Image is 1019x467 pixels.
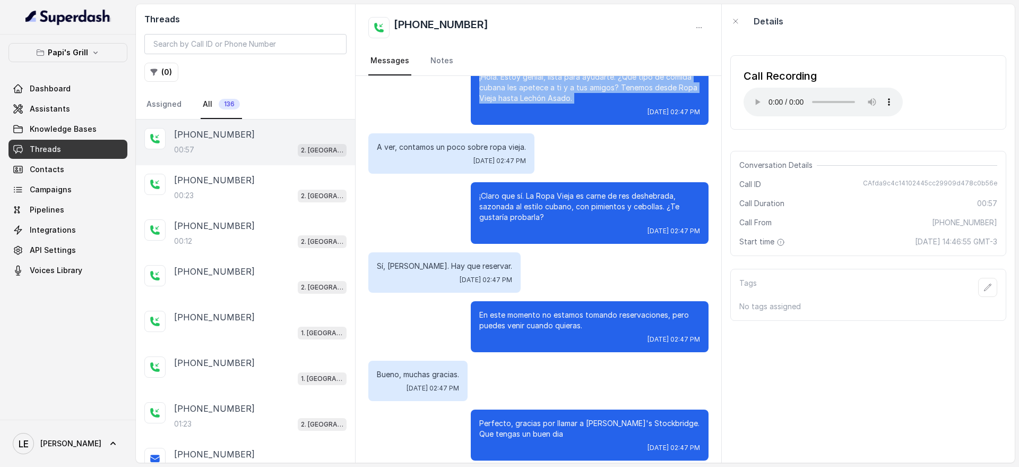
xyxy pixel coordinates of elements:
[647,444,700,452] span: [DATE] 02:47 PM
[428,47,455,75] a: Notes
[8,140,127,159] a: Threads
[915,236,997,247] span: [DATE] 14:46:55 GMT-3
[30,164,64,175] span: Contacts
[30,104,70,114] span: Assistants
[144,90,347,119] nav: Tabs
[739,160,817,171] span: Conversation Details
[144,13,347,26] h2: Threads
[473,157,526,165] span: [DATE] 02:47 PM
[8,43,127,62] button: Papi's Grill
[174,419,192,429] p: 01:23
[174,311,255,324] p: [PHONE_NUMBER]
[368,47,411,75] a: Messages
[48,46,88,59] p: Papi's Grill
[377,142,526,152] p: A ver, contamos un poco sobre ropa vieja.
[407,384,459,393] span: [DATE] 02:47 PM
[40,438,101,449] span: [PERSON_NAME]
[301,236,343,247] p: 2. [GEOGRAPHIC_DATA]
[30,144,61,155] span: Threads
[30,184,72,195] span: Campaigns
[932,217,997,228] span: [PHONE_NUMBER]
[977,198,997,209] span: 00:57
[174,128,255,141] p: [PHONE_NUMBER]
[8,99,127,118] a: Assistants
[30,245,76,256] span: API Settings
[744,69,903,83] div: Call Recording
[174,402,255,415] p: [PHONE_NUMBER]
[174,219,255,232] p: [PHONE_NUMBER]
[19,438,29,449] text: LE
[739,236,787,247] span: Start time
[479,72,700,104] p: ¡Hola. Estoy genial, lista para ayudarte. ¿Qué tipo de comida cubana les apetece a ti y a tus ami...
[744,88,903,116] audio: Your browser does not support the audio element.
[8,261,127,280] a: Voices Library
[174,190,194,201] p: 00:23
[174,448,255,461] p: [PHONE_NUMBER]
[174,265,255,278] p: [PHONE_NUMBER]
[301,328,343,338] p: 1. [GEOGRAPHIC_DATA]
[8,180,127,199] a: Campaigns
[174,356,255,369] p: [PHONE_NUMBER]
[8,241,127,260] a: API Settings
[30,265,82,276] span: Voices Library
[377,261,512,271] p: Sí, [PERSON_NAME]. Hay que reservar.
[174,174,255,186] p: [PHONE_NUMBER]
[8,220,127,240] a: Integrations
[174,236,192,247] p: 00:12
[144,34,347,54] input: Search by Call ID or Phone Number
[174,145,194,155] p: 00:57
[8,79,127,98] a: Dashboard
[739,198,784,209] span: Call Duration
[739,278,757,297] p: Tags
[739,179,761,190] span: Call ID
[647,227,700,235] span: [DATE] 02:47 PM
[25,9,111,26] img: light.svg
[754,15,783,28] p: Details
[144,63,178,82] button: (0)
[460,276,512,284] span: [DATE] 02:47 PM
[863,179,997,190] span: CAfda9c4c14102445cc29909d478c0b56e
[8,429,127,458] a: [PERSON_NAME]
[30,205,64,215] span: Pipelines
[201,90,242,119] a: All136
[30,225,76,235] span: Integrations
[301,282,343,293] p: 2. [GEOGRAPHIC_DATA]
[647,108,700,116] span: [DATE] 02:47 PM
[479,418,700,439] p: Perfecto, gracias por llamar a [PERSON_NAME]'s Stockbridge. Que tengas un buen dia
[301,373,343,384] p: 1. [GEOGRAPHIC_DATA]
[301,145,343,156] p: 2. [GEOGRAPHIC_DATA]
[30,83,71,94] span: Dashboard
[739,301,997,312] p: No tags assigned
[8,160,127,179] a: Contacts
[301,191,343,201] p: 2. [GEOGRAPHIC_DATA]
[647,335,700,344] span: [DATE] 02:47 PM
[479,191,700,223] p: ¡Claro que sí. La Ropa Vieja es carne de res deshebrada, sazonada al estilo cubano, con pimientos...
[219,99,240,109] span: 136
[8,200,127,219] a: Pipelines
[739,217,772,228] span: Call From
[144,90,184,119] a: Assigned
[8,120,127,139] a: Knowledge Bases
[30,124,97,134] span: Knowledge Bases
[377,369,459,380] p: Bueno, muchas gracias.
[301,419,343,430] p: 2. [GEOGRAPHIC_DATA]
[394,17,488,38] h2: [PHONE_NUMBER]
[368,47,709,75] nav: Tabs
[479,310,700,331] p: En este momento no estamos tomando reservaciones, pero puedes venir cuando quieras.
